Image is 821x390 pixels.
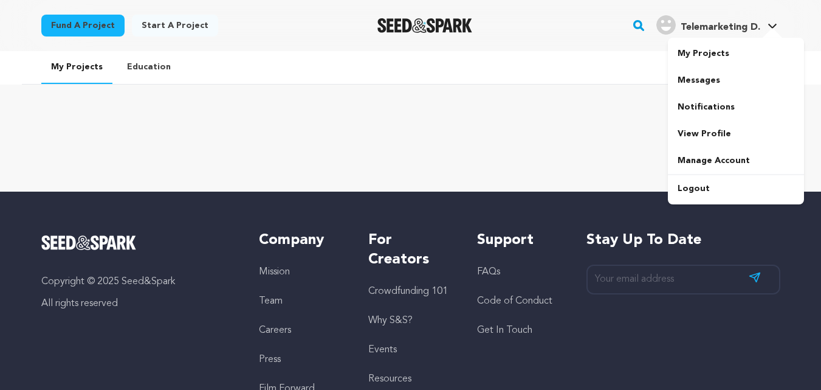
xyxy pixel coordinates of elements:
[654,13,780,38] span: Telemarketing D.'s Profile
[117,51,180,83] a: Education
[668,147,804,174] a: Manage Account
[477,296,552,306] a: Code of Conduct
[377,18,473,33] img: Seed&Spark Logo Dark Mode
[41,235,235,250] a: Seed&Spark Homepage
[259,326,291,335] a: Careers
[377,18,473,33] a: Seed&Spark Homepage
[132,15,218,37] a: Start a project
[668,67,804,94] a: Messages
[368,231,453,270] h5: For Creators
[368,287,448,296] a: Crowdfunding 101
[259,231,343,250] h5: Company
[41,274,235,289] p: Copyright © 2025 Seed&Spark
[668,175,804,202] a: Logout
[654,13,780,35] a: Telemarketing D.'s Profile
[368,345,397,355] a: Events
[668,94,804,120] a: Notifications
[368,316,413,326] a: Why S&S?
[368,374,411,384] a: Resources
[668,120,804,147] a: View Profile
[477,326,532,335] a: Get In Touch
[681,23,760,32] span: Telemarketing D.
[477,267,500,277] a: FAQs
[41,15,125,37] a: Fund a project
[259,267,290,277] a: Mission
[259,296,283,306] a: Team
[41,296,235,311] p: All rights reserved
[586,231,780,250] h5: Stay up to date
[41,51,112,84] a: My Projects
[656,15,676,35] img: user.png
[259,355,281,364] a: Press
[586,265,780,294] input: Your email address
[668,40,804,67] a: My Projects
[477,231,562,250] h5: Support
[656,15,760,35] div: Telemarketing D.'s Profile
[41,235,137,250] img: Seed&Spark Logo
